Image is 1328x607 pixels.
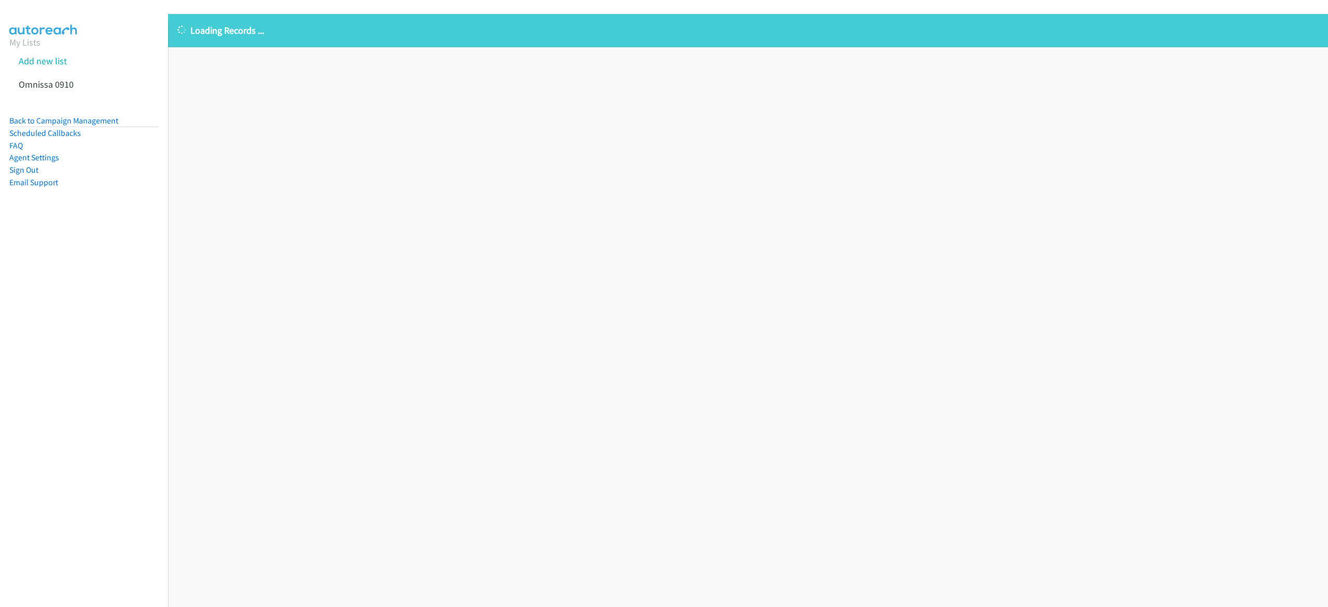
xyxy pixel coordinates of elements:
a: Sign Out [9,165,38,175]
a: Omnissa 0910 [19,78,74,90]
a: Add new list [19,55,67,67]
a: FAQ [9,141,23,150]
a: Scheduled Callbacks [9,128,81,138]
a: Back to Campaign Management [9,116,118,126]
a: Email Support [9,177,58,187]
a: My Lists [9,36,40,48]
p: Loading Records ... [177,23,1319,37]
a: Agent Settings [9,153,59,162]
